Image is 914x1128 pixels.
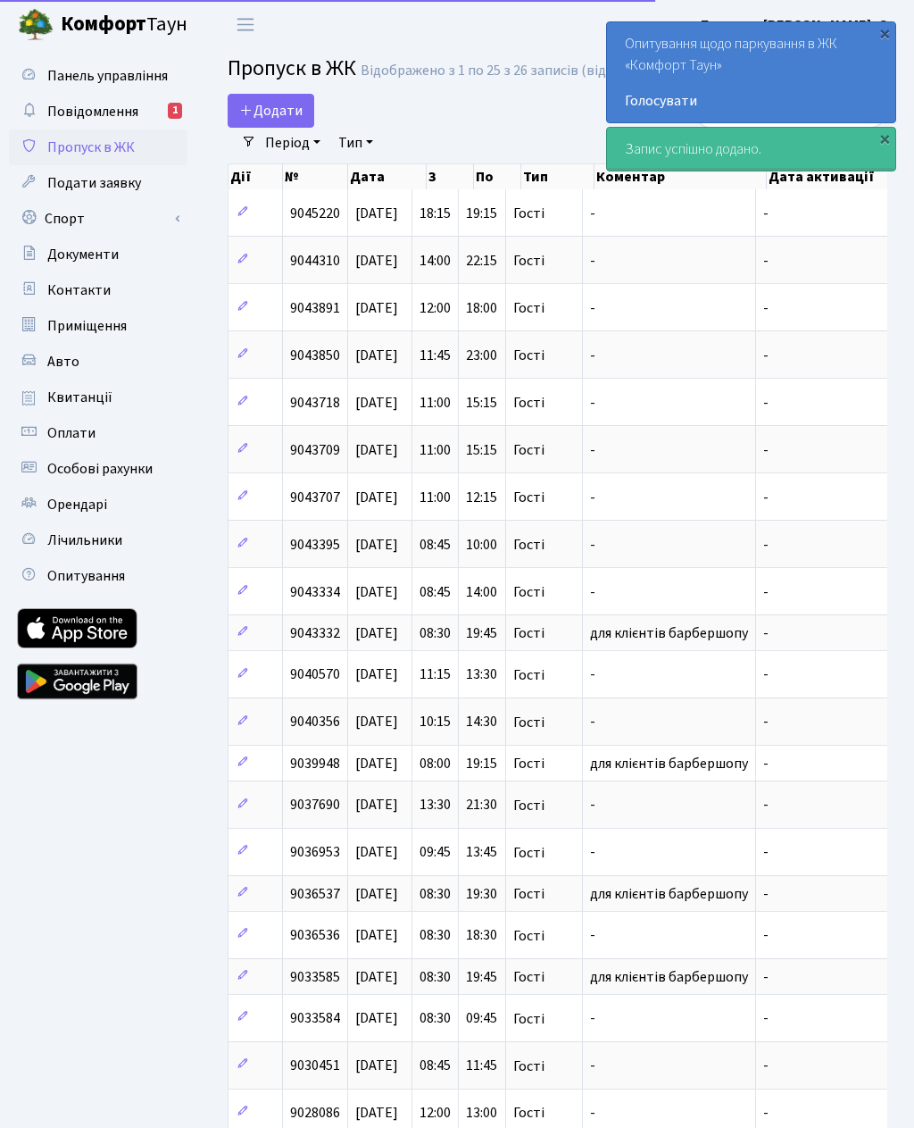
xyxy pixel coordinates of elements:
[290,967,340,987] span: 9033585
[590,1057,595,1076] span: -
[9,415,187,451] a: Оплати
[355,843,398,863] span: [DATE]
[355,967,398,987] span: [DATE]
[47,280,111,300] span: Контакти
[513,206,544,221] span: Гості
[590,754,748,773] span: для клієнтів барбершопу
[466,204,497,223] span: 19:15
[61,10,146,38] b: Комфорт
[47,531,122,550] span: Лічильники
[763,713,769,732] span: -
[168,103,182,119] div: 1
[466,1103,497,1123] span: 13:00
[763,440,769,460] span: -
[466,440,497,460] span: 15:15
[355,346,398,365] span: [DATE]
[9,272,187,308] a: Контакти
[466,582,497,602] span: 14:00
[590,926,595,946] span: -
[590,843,595,863] span: -
[513,887,544,901] span: Гості
[590,535,595,555] span: -
[763,251,769,271] span: -
[763,582,769,602] span: -
[466,346,497,365] span: 23:00
[466,754,497,773] span: 19:15
[513,443,544,457] span: Гості
[466,623,497,643] span: 19:45
[348,164,428,189] th: Дата
[355,926,398,946] span: [DATE]
[355,1009,398,1029] span: [DATE]
[420,251,451,271] span: 14:00
[466,665,497,685] span: 13:30
[61,10,187,40] span: Таун
[355,393,398,413] span: [DATE]
[607,22,895,122] div: Опитування щодо паркування в ЖК «Комфорт Таун»
[420,796,451,815] span: 13:30
[290,665,340,685] span: 9040570
[331,128,380,158] a: Тип
[590,665,595,685] span: -
[466,393,497,413] span: 15:15
[763,754,769,773] span: -
[513,538,544,552] span: Гості
[355,1103,398,1123] span: [DATE]
[47,495,107,514] span: Орендарі
[290,393,340,413] span: 9043718
[763,665,769,685] span: -
[290,488,340,507] span: 9043707
[763,346,769,365] span: -
[466,1009,497,1029] span: 09:45
[258,128,328,158] a: Період
[420,1009,451,1029] span: 08:30
[590,251,595,271] span: -
[594,164,767,189] th: Коментар
[355,1057,398,1076] span: [DATE]
[607,128,895,171] div: Запис успішно додано.
[767,164,893,189] th: Дата активації
[420,488,451,507] span: 11:00
[47,459,153,479] span: Особові рахунки
[590,967,748,987] span: для клієнтів барбершопу
[355,440,398,460] span: [DATE]
[355,623,398,643] span: [DATE]
[47,352,79,372] span: Авто
[9,58,187,94] a: Панель управління
[466,251,497,271] span: 22:15
[9,451,187,487] a: Особові рахунки
[355,796,398,815] span: [DATE]
[47,566,125,586] span: Опитування
[466,713,497,732] span: 14:30
[290,535,340,555] span: 9043395
[290,1103,340,1123] span: 9028086
[355,251,398,271] span: [DATE]
[513,798,544,813] span: Гості
[763,1103,769,1123] span: -
[513,490,544,505] span: Гості
[876,130,893,147] div: ×
[513,585,544,599] span: Гості
[420,535,451,555] span: 08:45
[474,164,521,189] th: По
[513,668,544,682] span: Гості
[355,535,398,555] span: [DATE]
[290,884,340,904] span: 9036537
[763,393,769,413] span: -
[355,665,398,685] span: [DATE]
[290,843,340,863] span: 9036953
[420,623,451,643] span: 08:30
[420,582,451,602] span: 08:45
[9,380,187,415] a: Квитанції
[9,201,187,237] a: Спорт
[355,488,398,507] span: [DATE]
[47,316,127,336] span: Приміщення
[355,713,398,732] span: [DATE]
[290,298,340,318] span: 9043891
[47,66,168,86] span: Панель управління
[701,14,893,36] a: Блєдних [PERSON_NAME]. О.
[513,1106,544,1120] span: Гості
[466,488,497,507] span: 12:15
[513,846,544,860] span: Гості
[355,884,398,904] span: [DATE]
